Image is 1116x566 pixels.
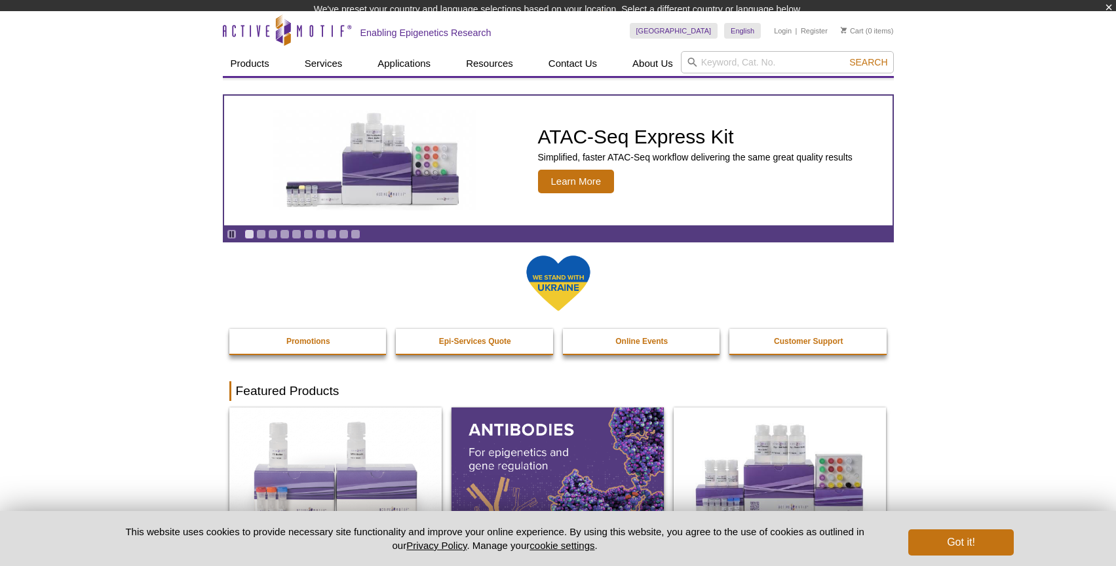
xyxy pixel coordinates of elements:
[292,229,301,239] a: Go to slide 5
[602,10,636,41] img: Change Here
[229,407,442,536] img: DNA Library Prep Kit for Illumina
[908,529,1013,556] button: Got it!
[224,96,893,225] article: ATAC-Seq Express Kit
[452,407,664,536] img: All Antibodies
[439,337,511,346] strong: Epi-Services Quote
[103,525,887,552] p: This website uses cookies to provide necessary site functionality and improve your online experie...
[315,229,325,239] a: Go to slide 7
[327,229,337,239] a: Go to slide 8
[297,51,351,76] a: Services
[681,51,894,73] input: Keyword, Cat. No.
[286,337,330,346] strong: Promotions
[724,23,761,39] a: English
[674,407,886,536] img: CUT&Tag-IT® Express Assay Kit
[625,51,681,76] a: About Us
[360,27,491,39] h2: Enabling Epigenetics Research
[339,229,349,239] a: Go to slide 9
[370,51,438,76] a: Applications
[774,337,843,346] strong: Customer Support
[538,127,853,147] h2: ATAC-Seq Express Kit
[268,229,278,239] a: Go to slide 3
[774,26,792,35] a: Login
[538,151,853,163] p: Simplified, faster ATAC-Seq workflow delivering the same great quality results
[849,57,887,67] span: Search
[351,229,360,239] a: Go to slide 10
[224,96,893,225] a: ATAC-Seq Express Kit ATAC-Seq Express Kit Simplified, faster ATAC-Seq workflow delivering the sam...
[303,229,313,239] a: Go to slide 6
[244,229,254,239] a: Go to slide 1
[266,110,482,210] img: ATAC-Seq Express Kit
[801,26,828,35] a: Register
[729,329,888,354] a: Customer Support
[615,337,668,346] strong: Online Events
[223,51,277,76] a: Products
[541,51,605,76] a: Contact Us
[796,23,798,39] li: |
[396,329,554,354] a: Epi-Services Quote
[538,170,615,193] span: Learn More
[229,329,388,354] a: Promotions
[529,540,594,551] button: cookie settings
[227,229,237,239] a: Toggle autoplay
[841,27,847,33] img: Your Cart
[841,23,894,39] li: (0 items)
[841,26,864,35] a: Cart
[406,540,467,551] a: Privacy Policy
[458,51,521,76] a: Resources
[630,23,718,39] a: [GEOGRAPHIC_DATA]
[845,56,891,68] button: Search
[563,329,722,354] a: Online Events
[256,229,266,239] a: Go to slide 2
[526,254,591,312] img: We Stand With Ukraine
[229,381,887,401] h2: Featured Products
[280,229,290,239] a: Go to slide 4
